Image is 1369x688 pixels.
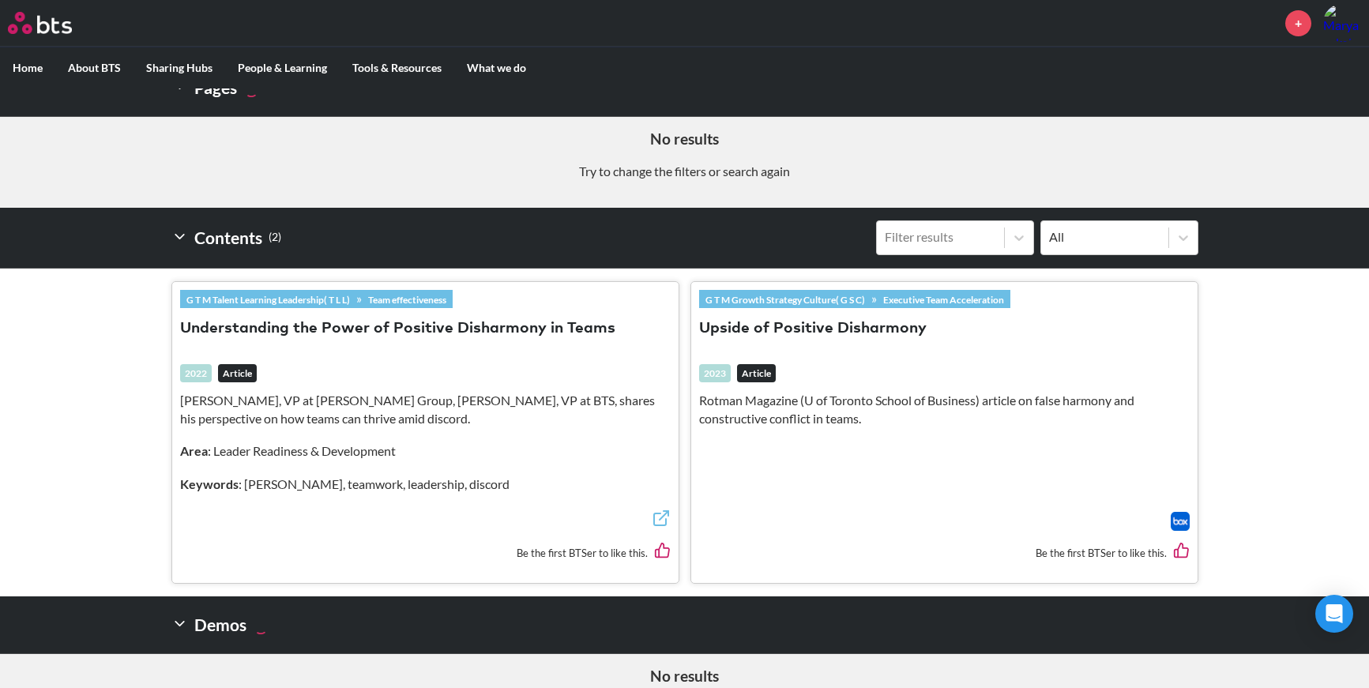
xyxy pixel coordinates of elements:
a: + [1285,10,1311,36]
div: Be the first BTSer to like this. [180,531,671,574]
div: » [180,290,453,307]
button: Understanding the Power of Positive Disharmony in Teams [180,318,615,340]
label: People & Learning [225,47,340,88]
strong: Area [180,443,208,458]
p: Rotman Magazine (U of Toronto School of Business) article on false harmony and constructive confl... [699,392,1190,427]
a: G T M Growth Strategy Culture( G S C) [699,291,871,308]
div: » [699,290,1010,307]
div: All [1049,228,1160,246]
a: External link [652,509,671,532]
label: Tools & Resources [340,47,454,88]
strong: Keywords [180,476,239,491]
p: : Leader Readiness & Development [180,442,671,460]
h5: No results [12,666,1357,687]
em: Article [218,364,257,383]
p: : [PERSON_NAME], teamwork, leadership, discord [180,476,671,493]
em: Article [737,364,776,383]
div: 2022 [180,364,212,383]
button: Upside of Positive Disharmony [699,318,927,340]
label: About BTS [55,47,134,88]
p: [PERSON_NAME], VP at [PERSON_NAME] Group, [PERSON_NAME], VP at BTS, shares his perspective on how... [180,392,671,427]
a: Executive Team Acceleration [877,291,1010,308]
h5: No results [12,129,1357,150]
label: Sharing Hubs [134,47,225,88]
a: Team effectiveness [362,291,453,308]
img: Marya Tykal [1323,4,1361,42]
a: Download file from Box [1171,512,1190,531]
img: Box logo [1171,512,1190,531]
label: What we do [454,47,539,88]
a: G T M Talent Learning Leadership( T L L) [180,291,356,308]
a: Go home [8,12,101,34]
p: Try to change the filters or search again [12,163,1357,180]
h2: Demos [171,609,269,641]
div: Filter results [885,228,996,246]
a: Profile [1323,4,1361,42]
div: Open Intercom Messenger [1315,595,1353,633]
img: BTS Logo [8,12,72,34]
div: 2023 [699,364,731,383]
div: Be the first BTSer to like this. [699,531,1190,574]
h2: Contents [171,220,281,255]
small: ( 2 ) [269,227,281,248]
